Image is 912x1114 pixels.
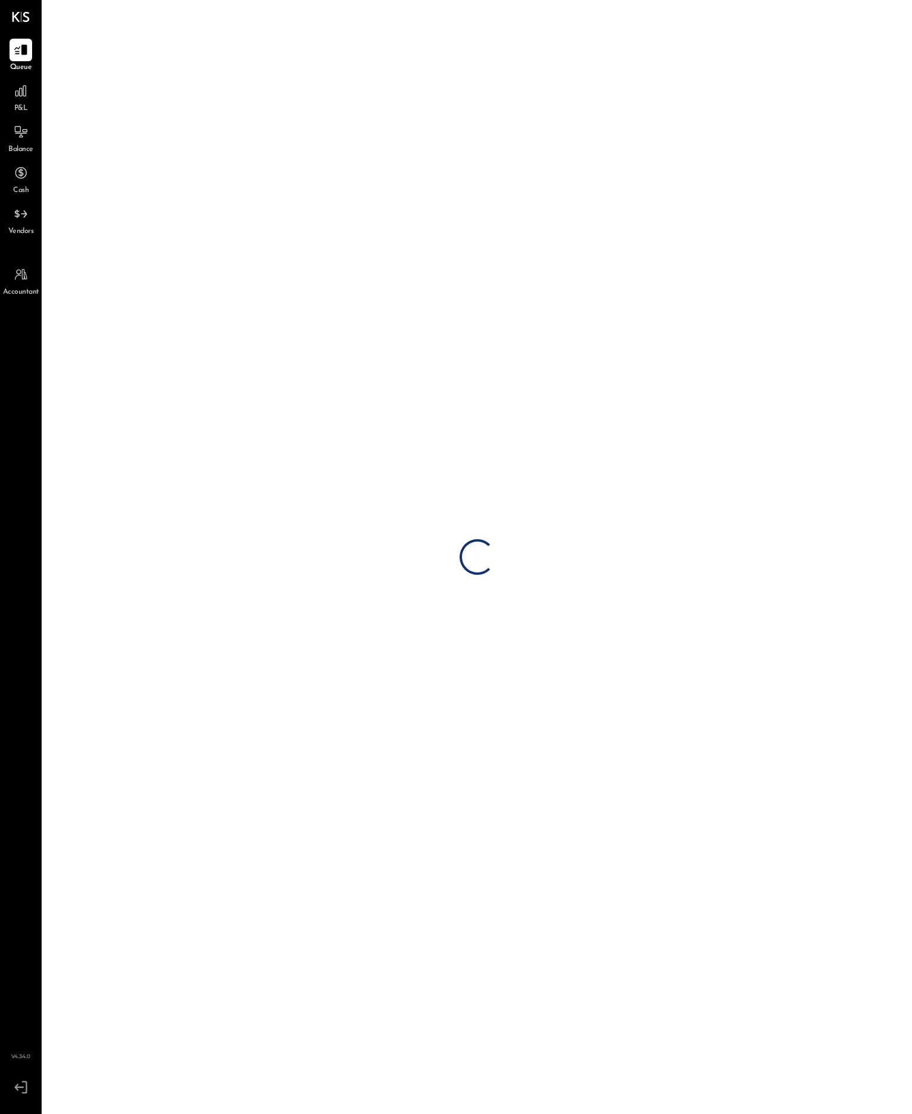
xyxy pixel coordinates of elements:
span: Balance [8,144,33,155]
span: Cash [13,185,29,196]
span: P&L [14,103,28,114]
a: Balance [1,121,41,155]
a: Vendors [1,203,41,237]
span: Queue [10,62,32,73]
span: Vendors [8,226,34,237]
a: P&L [1,80,41,114]
a: Queue [1,39,41,73]
a: Accountant [1,263,41,298]
a: Cash [1,162,41,196]
span: Accountant [3,287,39,298]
